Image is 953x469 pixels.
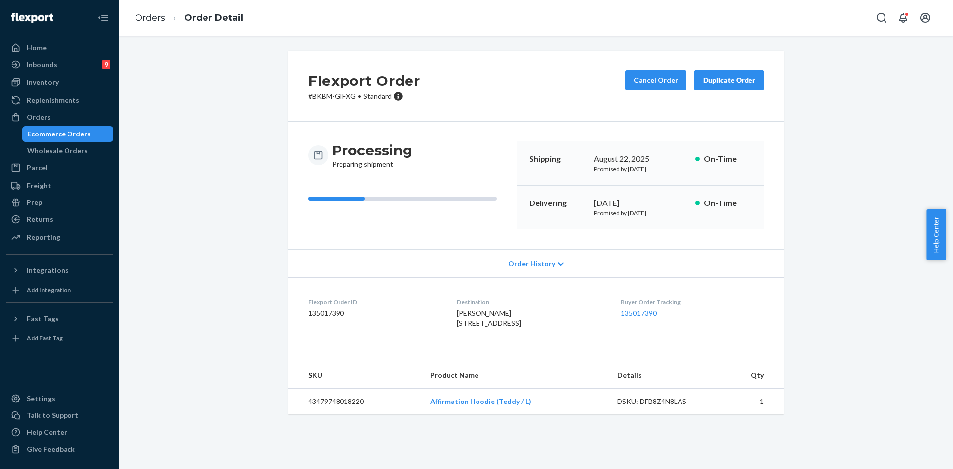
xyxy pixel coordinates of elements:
a: Add Fast Tag [6,331,113,346]
div: Home [27,43,47,53]
div: Reporting [27,232,60,242]
button: Close Navigation [93,8,113,28]
div: Replenishments [27,95,79,105]
a: Orders [135,12,165,23]
a: Order Detail [184,12,243,23]
button: Open Search Box [872,8,891,28]
div: Ecommerce Orders [27,129,91,139]
span: [PERSON_NAME] [STREET_ADDRESS] [457,309,521,327]
button: Cancel Order [625,70,686,90]
p: # BKBM-GIFXG [308,91,420,101]
div: Talk to Support [27,410,78,420]
div: Parcel [27,163,48,173]
a: Wholesale Orders [22,143,114,159]
th: Details [610,362,719,389]
dt: Buyer Order Tracking [621,298,764,306]
div: Inventory [27,77,59,87]
div: Duplicate Order [703,75,755,85]
ol: breadcrumbs [127,3,251,33]
div: Add Integration [27,286,71,294]
h3: Processing [332,141,412,159]
div: Returns [27,214,53,224]
div: Preparing shipment [332,141,412,169]
p: Promised by [DATE] [594,209,687,217]
p: Delivering [529,198,586,209]
a: Settings [6,391,113,406]
td: 43479748018220 [288,389,422,415]
a: Add Integration [6,282,113,298]
a: Orders [6,109,113,125]
p: Shipping [529,153,586,165]
a: Prep [6,195,113,210]
dd: 135017390 [308,308,441,318]
div: Inbounds [27,60,57,69]
p: On-Time [704,153,752,165]
div: Help Center [27,427,67,437]
a: Reporting [6,229,113,245]
dt: Flexport Order ID [308,298,441,306]
h2: Flexport Order [308,70,420,91]
td: 1 [718,389,784,415]
div: Freight [27,181,51,191]
div: Orders [27,112,51,122]
th: SKU [288,362,422,389]
a: 135017390 [621,309,657,317]
div: [DATE] [594,198,687,209]
button: Give Feedback [6,441,113,457]
p: Promised by [DATE] [594,165,687,173]
span: Standard [363,92,392,100]
div: DSKU: DFB8Z4N8LAS [617,397,711,406]
div: August 22, 2025 [594,153,687,165]
button: Open account menu [915,8,935,28]
span: Order History [508,259,555,268]
a: Home [6,40,113,56]
th: Product Name [422,362,610,389]
iframe: Opens a widget where you can chat to one of our agents [885,439,943,464]
div: Fast Tags [27,314,59,324]
a: Help Center [6,424,113,440]
img: Flexport logo [11,13,53,23]
button: Help Center [926,209,946,260]
button: Duplicate Order [694,70,764,90]
div: Prep [27,198,42,207]
a: Inbounds9 [6,57,113,72]
a: Ecommerce Orders [22,126,114,142]
button: Talk to Support [6,407,113,423]
a: Parcel [6,160,113,176]
div: Settings [27,394,55,403]
th: Qty [718,362,784,389]
span: • [358,92,361,100]
div: Integrations [27,266,68,275]
a: Inventory [6,74,113,90]
div: 9 [102,60,110,69]
button: Open notifications [893,8,913,28]
dt: Destination [457,298,605,306]
p: On-Time [704,198,752,209]
div: Add Fast Tag [27,334,63,342]
button: Fast Tags [6,311,113,327]
a: Replenishments [6,92,113,108]
div: Wholesale Orders [27,146,88,156]
div: Give Feedback [27,444,75,454]
button: Integrations [6,263,113,278]
a: Returns [6,211,113,227]
a: Freight [6,178,113,194]
a: Affirmation Hoodie (Teddy / L) [430,397,531,405]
